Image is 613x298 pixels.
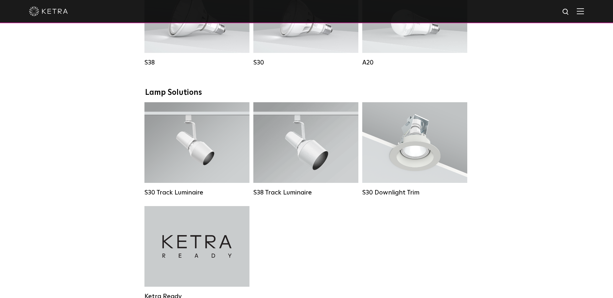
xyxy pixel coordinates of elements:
[145,88,468,97] div: Lamp Solutions
[362,59,467,66] div: A20
[253,189,358,196] div: S38 Track Luminaire
[562,8,570,16] img: search icon
[362,102,467,196] a: S30 Downlight Trim S30 Downlight Trim
[29,6,68,16] img: ketra-logo-2019-white
[577,8,584,14] img: Hamburger%20Nav.svg
[144,189,249,196] div: S30 Track Luminaire
[253,59,358,66] div: S30
[144,59,249,66] div: S38
[362,189,467,196] div: S30 Downlight Trim
[144,102,249,196] a: S30 Track Luminaire Lumen Output:1100Colors:White / BlackBeam Angles:15° / 25° / 40° / 60° / 90°W...
[253,102,358,196] a: S38 Track Luminaire Lumen Output:1100Colors:White / BlackBeam Angles:10° / 25° / 40° / 60°Wattage...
